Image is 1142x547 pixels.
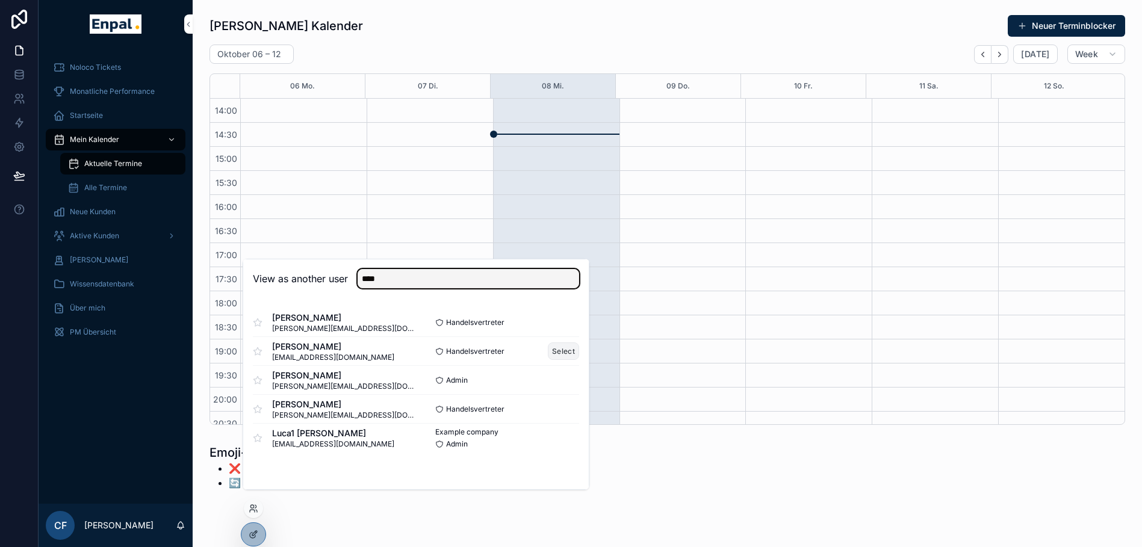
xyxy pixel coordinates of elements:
span: 20:30 [210,418,240,428]
a: Aktive Kunden [46,225,185,247]
span: [DATE] [1021,49,1049,60]
span: 19:00 [212,346,240,356]
button: 08 Mi. [542,74,564,98]
span: Handelsvertreter [446,347,504,356]
h1: Emoji-Legende [209,444,377,461]
span: CF [54,518,67,533]
button: 12 So. [1044,74,1064,98]
button: Week [1067,45,1125,64]
span: [PERSON_NAME][EMAIL_ADDRESS][DOMAIN_NAME] [272,382,416,391]
span: Über mich [70,303,105,313]
span: 19:30 [212,370,240,380]
a: PM Übersicht [46,321,185,343]
button: Next [991,45,1008,64]
span: Handelsvertreter [446,404,504,414]
span: Aktive Kunden [70,231,119,241]
a: Wissensdatenbank [46,273,185,295]
a: Monatliche Performance [46,81,185,102]
span: [PERSON_NAME][EMAIL_ADDRESS][DOMAIN_NAME] [272,410,416,420]
span: Admin [446,375,468,385]
a: Startseite [46,105,185,126]
button: 06 Mo. [290,74,315,98]
span: 17:00 [213,250,240,260]
span: Monatliche Performance [70,87,155,96]
button: 10 Fr. [794,74,813,98]
p: [PERSON_NAME] [84,519,154,531]
span: Admin [446,439,468,449]
span: [EMAIL_ADDRESS][DOMAIN_NAME] [272,353,394,362]
span: [EMAIL_ADDRESS][DOMAIN_NAME] [272,439,394,449]
span: Noloco Tickets [70,63,121,72]
a: Neue Kunden [46,201,185,223]
a: [PERSON_NAME] [46,249,185,271]
span: [PERSON_NAME] [272,369,416,382]
div: scrollable content [39,48,193,359]
span: 15:00 [213,153,240,164]
a: Mein Kalender [46,129,185,150]
span: 18:00 [212,298,240,308]
span: 20:00 [210,394,240,404]
span: 18:30 [212,322,240,332]
span: Alle Termine [84,183,127,193]
span: [PERSON_NAME] [272,341,394,353]
span: [PERSON_NAME] [272,312,416,324]
span: 16:00 [212,202,240,212]
a: Aktuelle Termine [60,153,185,175]
span: 14:00 [212,105,240,116]
span: Handelsvertreter [446,318,504,327]
li: ❌ Termin war nicht erfolgreich [229,461,377,475]
span: [PERSON_NAME] [272,398,416,410]
span: Luca1 [PERSON_NAME] [272,427,394,439]
span: Example company [435,427,498,437]
button: [DATE] [1013,45,1057,64]
span: Wissensdatenbank [70,279,134,289]
img: App logo [90,14,141,34]
button: 11 Sa. [919,74,939,98]
a: Noloco Tickets [46,57,185,78]
h1: [PERSON_NAME] Kalender [209,17,363,34]
button: 07 Di. [418,74,438,98]
span: 17:30 [213,274,240,284]
h2: Oktober 06 – 12 [217,48,281,60]
li: 🔄️ Folgetermin wurde vereinbart [229,475,377,490]
button: 09 Do. [666,74,690,98]
span: 15:30 [213,178,240,188]
span: [PERSON_NAME][EMAIL_ADDRESS][DOMAIN_NAME] [272,324,416,333]
span: Aktuelle Termine [84,159,142,168]
span: 16:30 [212,226,240,236]
span: [PERSON_NAME] [70,255,128,265]
span: Mein Kalender [70,135,119,144]
span: Startseite [70,111,103,120]
span: 14:30 [212,129,240,140]
button: Select [548,342,579,360]
a: Alle Termine [60,177,185,199]
button: Back [974,45,991,64]
h2: View as another user [253,271,348,286]
a: Über mich [46,297,185,319]
span: Neue Kunden [70,207,116,217]
span: PM Übersicht [70,327,116,337]
button: Neuer Terminblocker [1008,15,1125,37]
span: Week [1075,49,1098,60]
